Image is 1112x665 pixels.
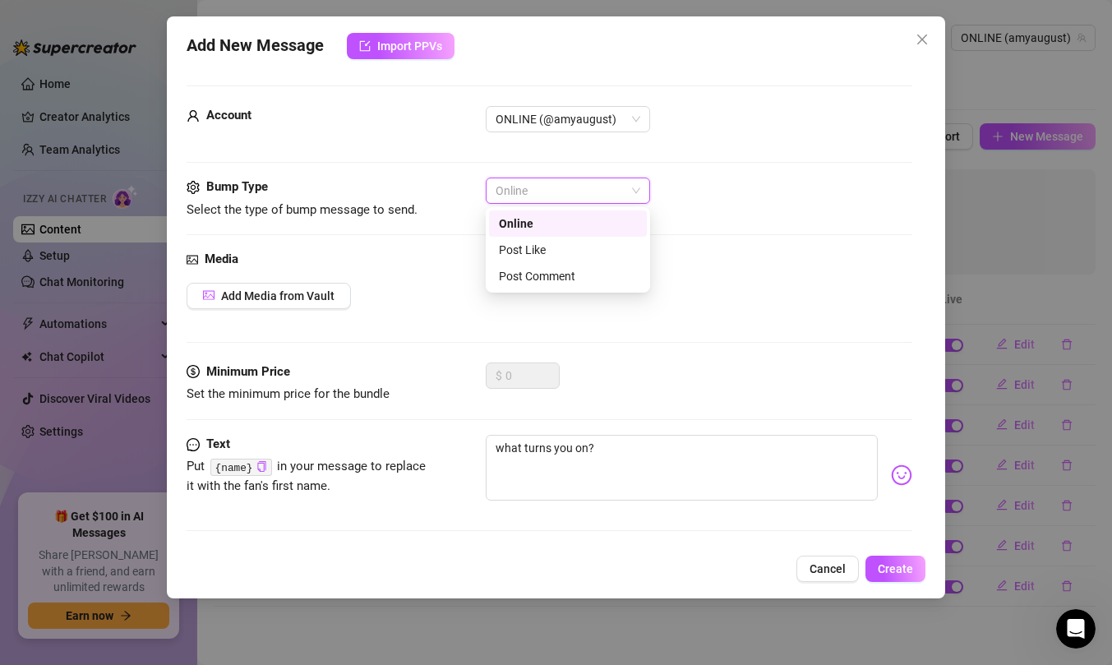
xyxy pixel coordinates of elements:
[187,178,200,197] span: setting
[909,33,935,46] span: Close
[206,179,268,194] strong: Bump Type
[891,464,912,486] img: svg%3e
[187,283,351,309] button: Add Media from Vault
[796,556,859,582] button: Cancel
[206,436,230,451] strong: Text
[187,33,324,59] span: Add New Message
[499,215,637,233] div: Online
[486,435,878,501] textarea: what turns you on?
[865,556,925,582] button: Create
[878,562,913,575] span: Create
[496,178,640,203] span: Online
[210,459,272,476] code: {name}
[187,106,200,126] span: user
[1056,609,1096,649] iframe: Intercom live chat
[203,289,215,301] span: picture
[187,250,198,270] span: picture
[206,108,251,122] strong: Account
[221,289,335,302] span: Add Media from Vault
[187,202,418,217] span: Select the type of bump message to send.
[377,39,442,53] span: Import PPVs
[909,26,935,53] button: Close
[489,210,647,237] div: Online
[347,33,454,59] button: Import PPVs
[205,252,238,266] strong: Media
[256,461,267,472] span: copy
[359,40,371,52] span: import
[206,364,290,379] strong: Minimum Price
[187,363,200,382] span: dollar
[187,435,200,455] span: message
[256,460,267,473] button: Click to Copy
[489,237,647,263] div: Post Like
[916,33,929,46] span: close
[810,562,846,575] span: Cancel
[187,459,427,493] span: Put in your message to replace it with the fan's first name.
[499,241,637,259] div: Post Like
[489,263,647,289] div: Post Comment
[499,267,637,285] div: Post Comment
[187,386,390,401] span: Set the minimum price for the bundle
[496,107,640,132] span: ONLINE (@amyaugust)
